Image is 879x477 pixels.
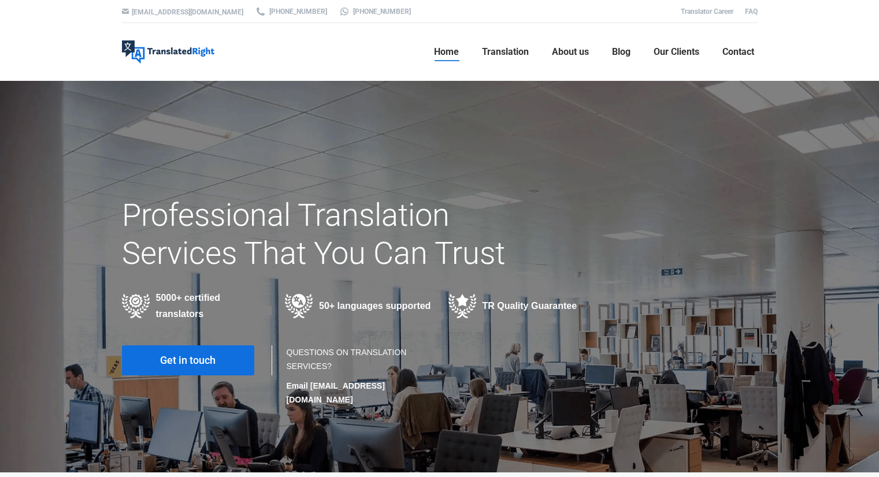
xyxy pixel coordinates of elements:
a: Contact [719,33,758,70]
span: Translation [482,46,529,58]
a: Blog [609,33,634,70]
span: Get in touch [160,355,216,366]
div: TR Quality Guarantee [448,294,595,318]
a: [PHONE_NUMBER] [339,6,411,17]
span: About us [552,46,589,58]
div: QUESTIONS ON TRANSLATION SERVICES? [287,345,428,407]
span: Blog [612,46,630,58]
a: About us [548,33,592,70]
a: Home [431,33,462,70]
a: [EMAIL_ADDRESS][DOMAIN_NAME] [132,8,243,16]
img: Translated Right [122,40,214,64]
div: 5000+ certified translators [122,290,268,322]
img: Professional Certified Translators providing translation services in various industries in 50+ la... [122,294,150,318]
a: Translation [479,33,532,70]
strong: Email [EMAIL_ADDRESS][DOMAIN_NAME] [287,381,385,404]
a: Get in touch [122,345,254,375]
span: Contact [722,46,754,58]
a: FAQ [745,8,758,16]
a: Our Clients [650,33,703,70]
a: [PHONE_NUMBER] [255,6,327,17]
span: Our Clients [654,46,699,58]
h1: Professional Translation Services That You Can Trust [122,196,540,273]
div: 50+ languages supported [285,294,431,318]
a: Translator Career [681,8,733,16]
span: Home [434,46,459,58]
